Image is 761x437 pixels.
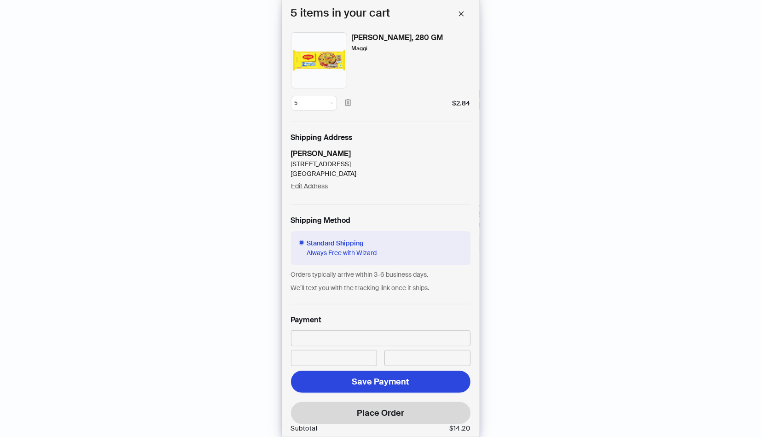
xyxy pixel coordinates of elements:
span: Standard Shipping [307,239,377,248]
button: Save Payment [291,371,471,393]
iframe: Secure payment input frame [295,334,466,342]
h2: Payment [291,315,322,325]
h2: Shipping Method [291,216,471,226]
span: Save Payment [352,376,409,387]
div: $2.84 [453,99,471,108]
div: [PERSON_NAME], 280 GM [352,32,443,43]
div: Subtotal [291,425,318,432]
div: [GEOGRAPHIC_DATA] [291,169,357,179]
strong: [PERSON_NAME] [291,149,351,158]
div: [STREET_ADDRESS] [291,159,357,169]
div: $ 14.20 [450,425,471,432]
div: Orders typically arrive within 3-6 business days. [291,270,471,280]
button: Edit Address [291,179,329,193]
div: We’ll text you with the tracking link once it ships. [291,283,471,293]
span: Always Free with Wizard [307,248,377,258]
h2: Shipping Address [291,133,471,143]
iframe: Secure payment input frame [295,354,373,362]
span: 5 [295,96,333,110]
iframe: Secure payment input frame [389,354,466,362]
span: close [458,11,465,17]
span: Edit Address [291,182,328,190]
div: Maggi [352,44,368,52]
img: shopping [291,32,347,88]
button: Place Order [291,402,471,424]
h1: 5 items in your cart [291,5,390,23]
